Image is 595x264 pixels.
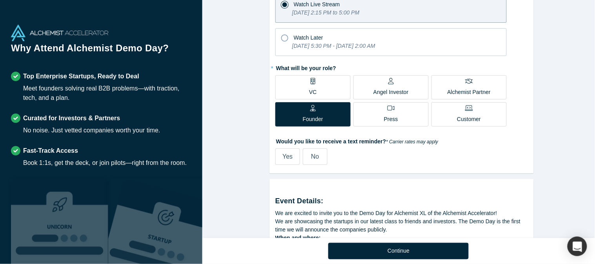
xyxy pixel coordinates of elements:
[23,158,187,168] div: Book 1:1s, get the deck, or join pilots—right from the room.
[275,135,528,146] label: Would you like to receive a text reminder?
[303,115,323,123] p: Founder
[457,115,481,123] p: Customer
[11,25,108,41] img: Alchemist Accelerator Logo
[11,41,191,61] h1: Why Attend Alchemist Demo Day?
[294,1,340,7] span: Watch Live Stream
[294,34,323,41] span: Watch Later
[275,209,528,217] div: We are excited to invite you to the Demo Day for Alchemist XL of the Alchemist Accelerator!
[328,243,469,259] button: Continue
[23,73,139,80] strong: Top Enterprise Startups, Ready to Deal
[386,139,438,145] em: * Carrier rates may apply
[275,197,324,205] strong: Event Details:
[292,43,375,49] i: [DATE] 5:30 PM - [DATE] 2:00 AM
[311,153,319,160] span: No
[275,217,528,234] div: We are showcasing the startups in our latest class to friends and investors. The Demo Day is the ...
[309,88,317,96] p: VC
[23,84,191,103] div: Meet founders solving real B2B problems—with traction, tech, and a plan.
[292,9,360,16] i: [DATE] 2:15 PM to 5:00 PM
[275,61,528,72] label: What will be your role?
[275,235,321,241] strong: When and where:
[23,115,120,121] strong: Curated for Investors & Partners
[23,126,160,135] div: No noise. Just vetted companies worth your time.
[282,153,293,160] span: Yes
[448,88,491,96] p: Alchemist Partner
[23,147,78,154] strong: Fast-Track Access
[373,88,409,96] p: Angel Investor
[384,115,398,123] p: Press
